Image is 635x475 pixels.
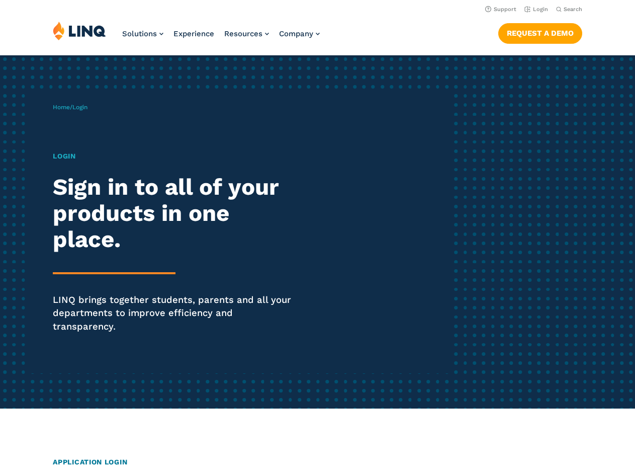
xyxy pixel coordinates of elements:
span: Solutions [122,29,157,38]
button: Open Search Bar [556,6,582,13]
span: Resources [224,29,262,38]
p: LINQ brings together students, parents and all your departments to improve efficiency and transpa... [53,293,298,333]
a: Login [524,6,548,13]
h2: Sign in to all of your products in one place. [53,174,298,253]
span: / [53,104,87,111]
h1: Login [53,151,298,162]
a: Experience [173,29,214,38]
a: Resources [224,29,269,38]
a: Support [485,6,516,13]
h2: Application Login [53,457,582,467]
a: Home [53,104,70,111]
span: Company [279,29,313,38]
a: Request a Demo [498,23,582,43]
nav: Primary Navigation [122,21,320,54]
span: Search [564,6,582,13]
a: Company [279,29,320,38]
span: Login [72,104,87,111]
img: LINQ | K‑12 Software [53,21,106,40]
nav: Button Navigation [498,21,582,43]
a: Solutions [122,29,163,38]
